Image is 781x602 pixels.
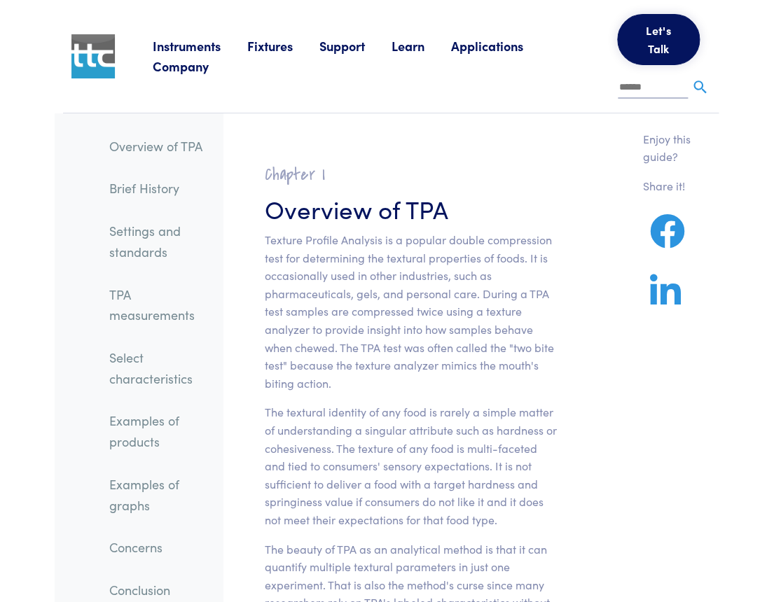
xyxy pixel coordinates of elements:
[98,342,223,394] a: Select characteristics
[265,403,559,528] p: The textural identity of any food is rarely a simple matter of understanding a singular attribute...
[98,405,223,457] a: Examples of products
[392,37,451,55] a: Learn
[319,37,392,55] a: Support
[265,191,559,225] h3: Overview of TPA
[98,531,223,563] a: Concerns
[98,279,223,331] a: TPA measurements
[643,290,688,308] a: Share on LinkedIn
[617,14,700,65] button: Let's Talk
[451,37,550,55] a: Applications
[98,215,223,267] a: Settings and standards
[643,177,692,195] p: Share it!
[247,37,319,55] a: Fixtures
[153,37,247,55] a: Instruments
[265,231,559,392] p: Texture Profile Analysis is a popular double compression test for determining the textural proper...
[643,130,692,166] p: Enjoy this guide?
[98,130,223,162] a: Overview of TPA
[71,34,115,78] img: ttc_logo_1x1_v1.0.png
[98,172,223,204] a: Brief History
[98,468,223,521] a: Examples of graphs
[153,57,235,75] a: Company
[265,164,559,185] h2: Chapter I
